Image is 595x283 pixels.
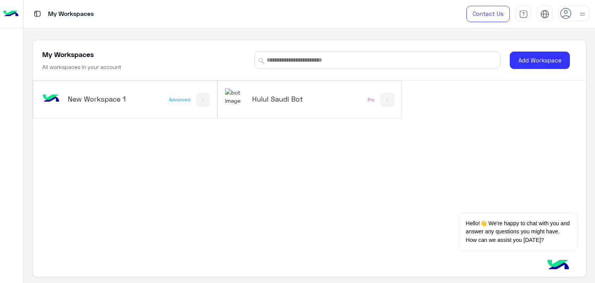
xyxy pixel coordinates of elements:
[466,6,510,22] a: Contact Us
[540,10,549,19] img: tab
[41,88,62,109] img: bot image
[510,52,570,69] button: Add Workspace
[460,214,576,250] span: Hello!👋 We're happy to chat with you and answer any questions you might have. How can we assist y...
[48,9,94,19] p: My Workspaces
[68,94,129,104] h5: New Workspace 1
[578,9,587,19] img: profile
[519,10,528,19] img: tab
[516,6,531,22] a: tab
[545,252,572,279] img: hulul-logo.png
[3,6,19,22] img: Logo
[368,97,375,103] div: Pro
[225,88,246,105] img: 114004088273201
[42,50,94,59] h5: My Workspaces
[42,63,121,71] h6: All workspaces in your account
[33,9,42,19] img: tab
[169,97,190,103] div: Advanced
[252,94,313,104] h5: Hulul Saudi Bot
